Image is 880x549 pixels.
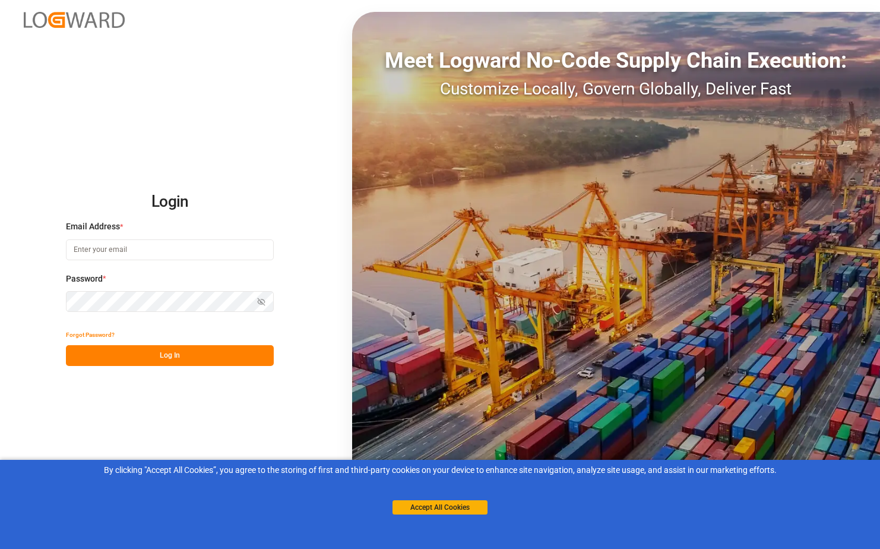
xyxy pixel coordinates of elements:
button: Accept All Cookies [392,500,488,515]
button: Log In [66,345,274,366]
span: Password [66,273,103,285]
div: By clicking "Accept All Cookies”, you agree to the storing of first and third-party cookies on yo... [8,464,872,477]
div: Meet Logward No-Code Supply Chain Execution: [352,45,880,77]
span: Email Address [66,220,120,233]
img: Logward_new_orange.png [24,12,125,28]
input: Enter your email [66,239,274,260]
button: Forgot Password? [66,324,115,345]
h2: Login [66,183,274,221]
div: Customize Locally, Govern Globally, Deliver Fast [352,77,880,102]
